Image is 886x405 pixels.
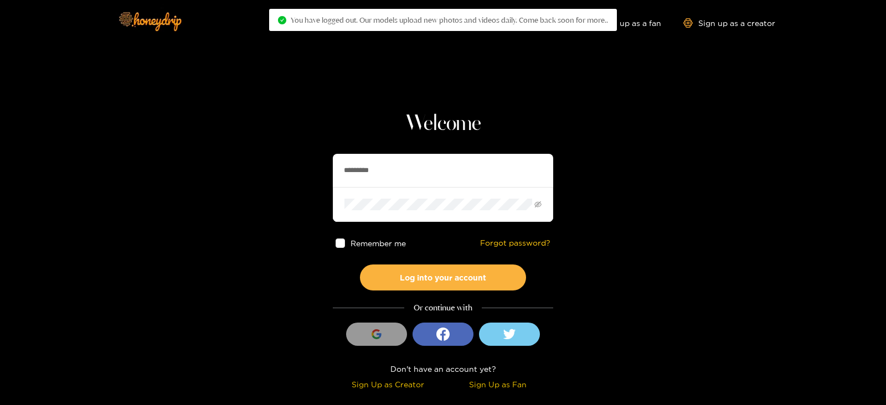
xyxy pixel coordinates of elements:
[333,362,553,375] div: Don't have an account yet?
[360,264,526,290] button: Log into your account
[336,378,440,391] div: Sign Up as Creator
[683,18,775,28] a: Sign up as a creator
[585,18,661,28] a: Sign up as a fan
[351,239,406,247] span: Remember me
[333,111,553,137] h1: Welcome
[291,15,608,24] span: You have logged out. Our models upload new photos and videos daily. Come back soon for more..
[278,16,286,24] span: check-circle
[534,201,542,208] span: eye-invisible
[333,302,553,314] div: Or continue with
[480,238,550,248] a: Forgot password?
[446,378,550,391] div: Sign Up as Fan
